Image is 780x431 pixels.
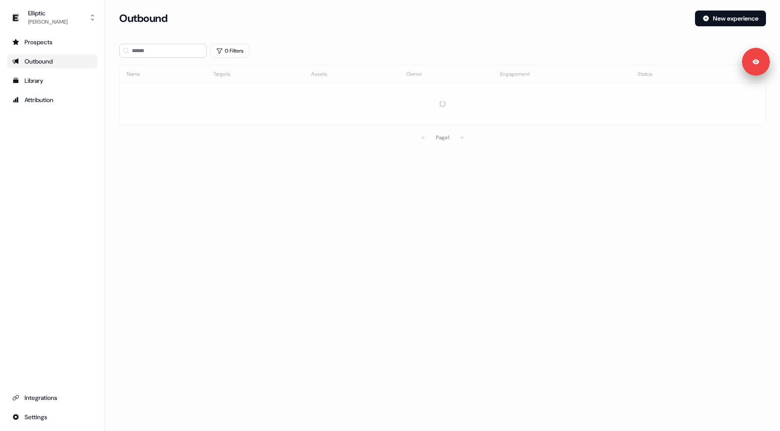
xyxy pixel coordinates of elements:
[12,95,92,104] div: Attribution
[28,9,67,18] div: Elliptic
[119,12,167,25] h3: Outbound
[7,7,98,28] button: Elliptic[PERSON_NAME]
[695,11,766,26] button: New experience
[7,410,98,424] a: Go to integrations
[12,413,92,421] div: Settings
[12,393,92,402] div: Integrations
[12,76,92,85] div: Library
[12,38,92,46] div: Prospects
[7,74,98,88] a: Go to templates
[12,57,92,66] div: Outbound
[28,18,67,26] div: [PERSON_NAME]
[7,54,98,68] a: Go to outbound experience
[7,93,98,107] a: Go to attribution
[7,391,98,405] a: Go to integrations
[210,44,249,58] button: 0 Filters
[7,35,98,49] a: Go to prospects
